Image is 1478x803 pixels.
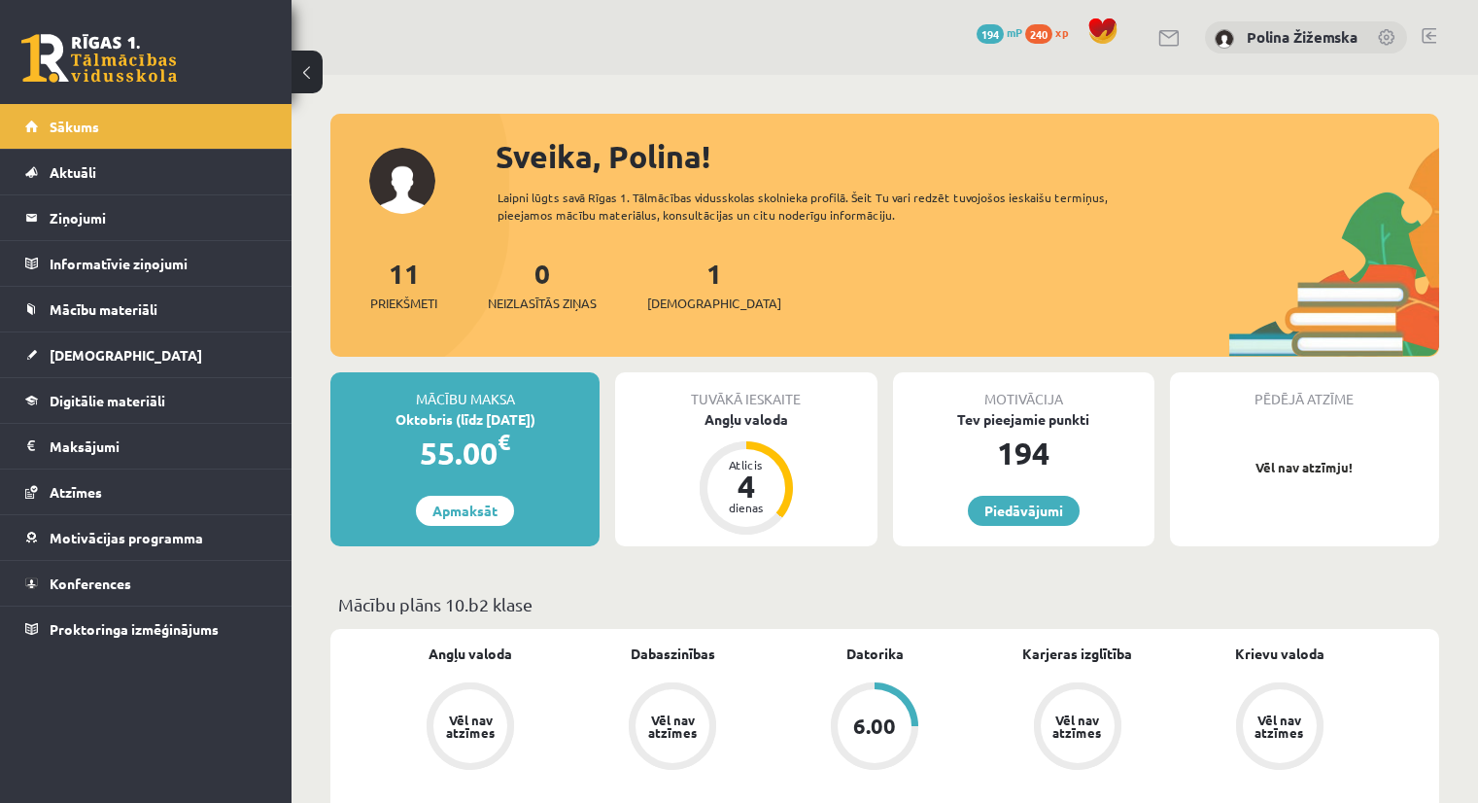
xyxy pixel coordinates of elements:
a: Vēl nav atzīmes [977,682,1179,774]
a: 240 xp [1025,24,1078,40]
a: 0Neizlasītās ziņas [488,256,597,313]
a: Proktoringa izmēģinājums [25,607,267,651]
a: Karjeras izglītība [1022,644,1132,664]
a: Aktuāli [25,150,267,194]
span: 240 [1025,24,1052,44]
div: Vēl nav atzīmes [1050,714,1105,739]
div: Angļu valoda [615,409,876,430]
span: Digitālie materiāli [50,392,165,409]
a: 194 mP [977,24,1022,40]
a: Atzīmes [25,470,267,514]
a: Vēl nav atzīmes [1179,682,1381,774]
a: Konferences [25,561,267,606]
span: Sākums [50,118,99,135]
span: [DEMOGRAPHIC_DATA] [50,346,202,364]
div: Atlicis [717,459,775,471]
legend: Maksājumi [50,424,267,469]
a: Vēl nav atzīmes [369,682,571,774]
div: Motivācija [893,372,1154,409]
span: Priekšmeti [370,294,437,313]
div: Vēl nav atzīmes [645,714,700,739]
legend: Informatīvie ziņojumi [50,241,267,286]
a: Informatīvie ziņojumi [25,241,267,286]
a: Datorika [846,644,904,664]
div: Vēl nav atzīmes [1253,714,1307,739]
a: Dabaszinības [631,644,715,664]
a: Digitālie materiāli [25,378,267,423]
p: Vēl nav atzīmju! [1180,458,1429,477]
span: € [498,428,510,456]
span: Motivācijas programma [50,529,203,546]
span: Konferences [50,575,131,592]
div: Sveika, Polina! [496,133,1439,180]
p: Mācību plāns 10.b2 klase [338,591,1431,617]
a: Vēl nav atzīmes [571,682,773,774]
div: 4 [717,471,775,502]
a: Angļu valoda [429,644,512,664]
a: Ziņojumi [25,195,267,240]
a: Mācību materiāli [25,287,267,332]
span: mP [1007,24,1022,40]
span: [DEMOGRAPHIC_DATA] [647,294,781,313]
span: Mācību materiāli [50,300,157,318]
legend: Ziņojumi [50,195,267,240]
div: Vēl nav atzīmes [443,714,498,739]
span: Aktuāli [50,163,96,181]
div: Laipni lūgts savā Rīgas 1. Tālmācības vidusskolas skolnieka profilā. Šeit Tu vari redzēt tuvojošo... [498,189,1163,224]
a: Maksājumi [25,424,267,469]
a: [DEMOGRAPHIC_DATA] [25,332,267,377]
img: Polina Žižemska [1215,29,1234,49]
a: Angļu valoda Atlicis 4 dienas [615,409,876,538]
div: 55.00 [330,430,600,476]
a: Sākums [25,104,267,149]
span: Proktoringa izmēģinājums [50,620,219,638]
a: Motivācijas programma [25,515,267,560]
div: Tev pieejamie punkti [893,409,1154,430]
span: xp [1055,24,1068,40]
a: Apmaksāt [416,496,514,526]
a: Krievu valoda [1235,644,1324,664]
a: 1[DEMOGRAPHIC_DATA] [647,256,781,313]
div: 6.00 [853,716,896,737]
span: Neizlasītās ziņas [488,294,597,313]
a: 11Priekšmeti [370,256,437,313]
a: Rīgas 1. Tālmācības vidusskola [21,34,177,83]
a: Piedāvājumi [968,496,1080,526]
div: Tuvākā ieskaite [615,372,876,409]
div: Mācību maksa [330,372,600,409]
div: 194 [893,430,1154,476]
div: Oktobris (līdz [DATE]) [330,409,600,430]
div: Pēdējā atzīme [1170,372,1439,409]
a: 6.00 [773,682,976,774]
div: dienas [717,502,775,513]
span: 194 [977,24,1004,44]
a: Polina Žižemska [1247,27,1358,47]
span: Atzīmes [50,483,102,501]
